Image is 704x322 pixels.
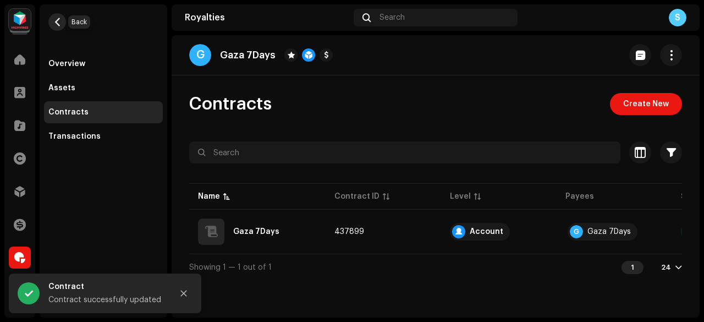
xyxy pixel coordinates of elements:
[48,132,101,141] div: Transactions
[380,13,405,22] span: Search
[450,191,471,202] div: Level
[470,228,503,236] div: Account
[610,93,682,115] button: Create New
[189,264,272,271] span: Showing 1 — 1 out of 1
[44,77,163,99] re-m-nav-item: Assets
[189,93,272,115] span: Contracts
[669,9,686,26] div: S
[570,225,583,238] div: G
[198,191,220,202] div: Name
[9,9,31,31] img: feab3aad-9b62-475c-8caf-26f15a9573ee
[623,93,669,115] span: Create New
[48,293,164,307] div: Contract successfully updated
[220,50,276,61] p: Gaza 7Days
[233,228,279,236] div: Gaza 7Days
[189,44,211,66] div: G
[587,228,631,236] div: Gaza 7Days
[185,13,349,22] div: Royalties
[450,223,548,241] span: Account
[48,280,164,293] div: Contract
[44,125,163,148] re-m-nav-item: Transactions
[621,261,643,274] div: 1
[661,263,671,272] div: 24
[48,59,85,68] div: Overview
[44,53,163,75] re-m-nav-item: Overview
[44,101,163,123] re-m-nav-item: Contracts
[48,108,89,117] div: Contracts
[334,191,380,202] div: Contract ID
[189,141,620,163] input: Search
[334,228,364,236] span: 437899
[173,282,195,304] button: Close
[48,84,75,92] div: Assets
